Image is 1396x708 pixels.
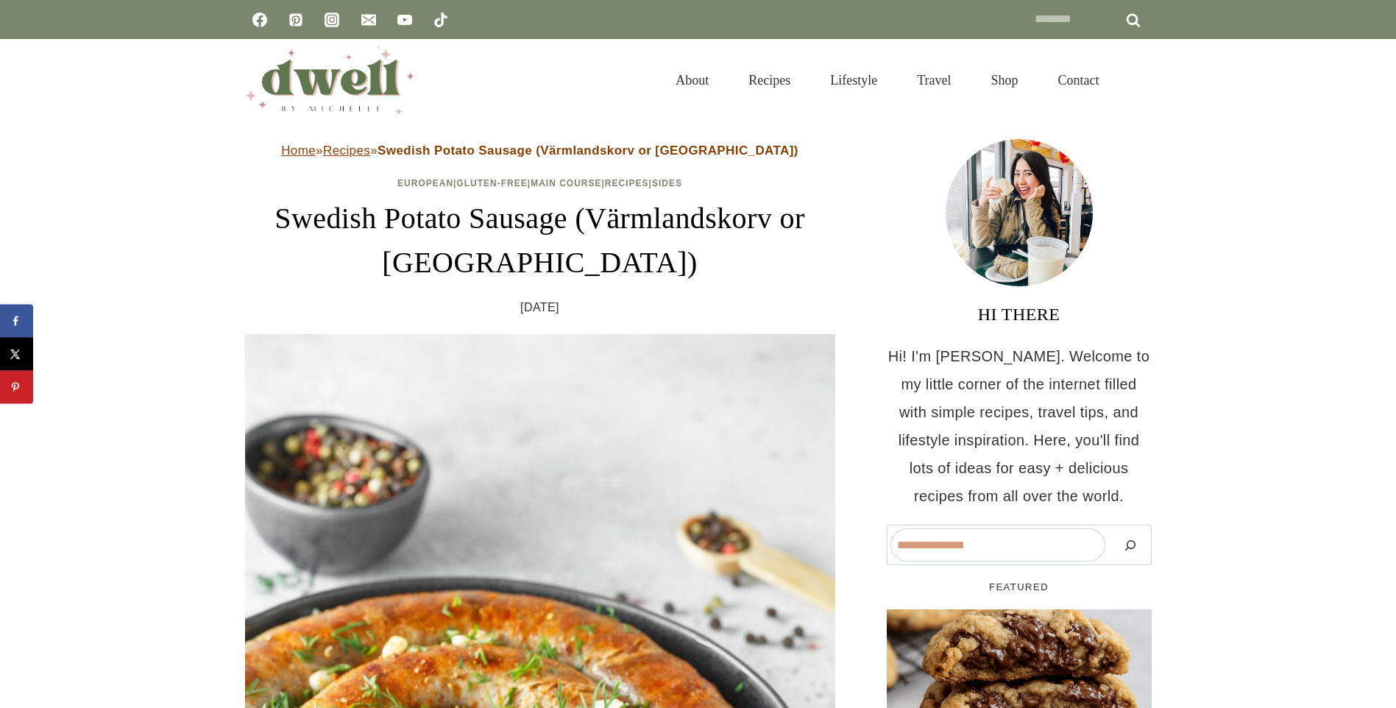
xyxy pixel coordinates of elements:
[656,54,729,106] a: About
[1113,528,1148,562] button: Search
[810,54,897,106] a: Lifestyle
[531,178,601,188] a: Main Course
[729,54,810,106] a: Recipes
[390,5,419,35] a: YouTube
[1127,68,1152,93] button: View Search Form
[605,178,649,188] a: Recipes
[397,178,453,188] a: European
[245,5,274,35] a: Facebook
[656,54,1119,106] nav: Primary Navigation
[520,297,559,319] time: [DATE]
[245,197,835,285] h1: Swedish Potato Sausage (Värmlandskorv or [GEOGRAPHIC_DATA])
[897,54,971,106] a: Travel
[456,178,527,188] a: Gluten-Free
[1038,54,1119,106] a: Contact
[281,144,316,157] a: Home
[397,178,682,188] span: | | | |
[971,54,1038,106] a: Shop
[281,144,798,157] span: » »
[887,580,1152,595] h5: FEATURED
[354,5,383,35] a: Email
[426,5,456,35] a: TikTok
[378,144,798,157] strong: Swedish Potato Sausage (Värmlandskorv or [GEOGRAPHIC_DATA])
[323,144,370,157] a: Recipes
[317,5,347,35] a: Instagram
[652,178,682,188] a: Sides
[245,46,414,114] img: DWELL by michelle
[281,5,311,35] a: Pinterest
[887,342,1152,510] p: Hi! I'm [PERSON_NAME]. Welcome to my little corner of the internet filled with simple recipes, tr...
[887,301,1152,328] h3: HI THERE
